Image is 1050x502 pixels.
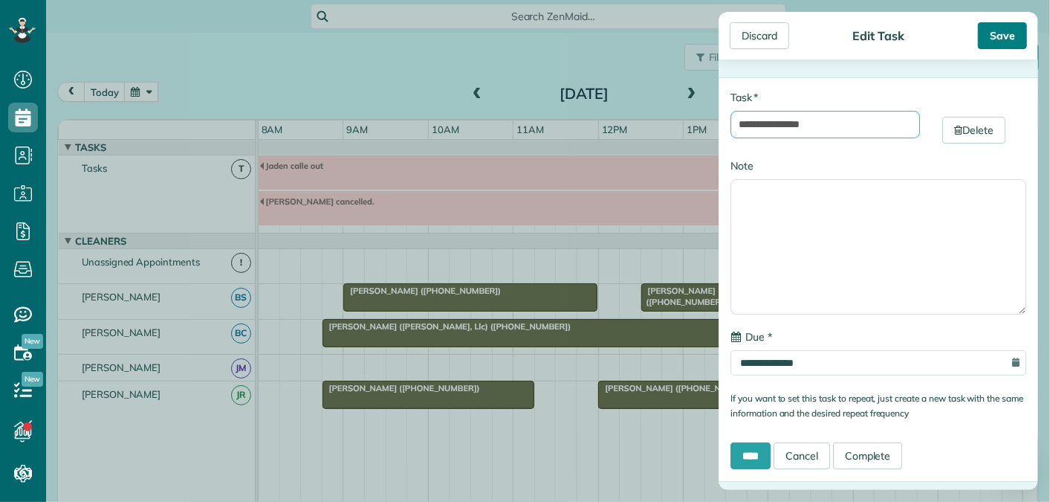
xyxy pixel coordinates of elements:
div: Edit Task [848,28,909,43]
label: Due [730,329,772,344]
label: Note [730,158,754,173]
div: Save [978,22,1027,49]
label: Task [730,90,758,105]
a: Cancel [774,443,830,469]
a: Complete [833,443,903,469]
div: Discard [730,22,789,49]
a: Delete [942,117,1005,144]
small: If you want to set this task to repeat, just create a new task with the same information and the ... [730,393,1023,419]
span: New [22,334,43,349]
span: New [22,372,43,387]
